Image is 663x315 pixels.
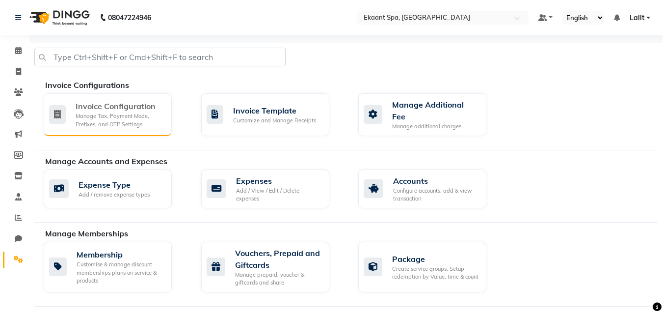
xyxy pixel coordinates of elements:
a: AccountsConfigure accounts, add & view transaction [358,170,501,208]
div: Manage additional charges [392,122,478,131]
div: Manage Additional Fee [392,99,478,122]
a: Invoice TemplateCustomize and Manage Receipts [201,93,344,136]
div: Add / View / Edit / Delete expenses [236,187,321,203]
div: Vouchers, Prepaid and Giftcards [235,247,321,271]
div: Invoice Template [233,105,316,116]
a: PackageCreate service groups, Setup redemption by Value, time & count [358,242,501,292]
div: Customize and Manage Receipts [233,116,316,125]
div: Manage prepaid, voucher & giftcards and share [235,271,321,287]
div: Manage Tax, Payment Mode, Prefixes, and OTP Settings [76,112,164,128]
div: Membership [77,249,164,260]
div: Expenses [236,175,321,187]
div: Accounts [393,175,478,187]
div: Package [392,253,478,265]
div: Create service groups, Setup redemption by Value, time & count [392,265,478,281]
b: 08047224946 [108,4,151,31]
div: Customise & manage discount memberships plans on service & products [77,260,164,285]
a: Expense TypeAdd / remove expense types [44,170,186,208]
a: MembershipCustomise & manage discount memberships plans on service & products [44,242,186,292]
div: Invoice Configuration [76,100,164,112]
a: Vouchers, Prepaid and GiftcardsManage prepaid, voucher & giftcards and share [201,242,344,292]
a: Manage Additional FeeManage additional charges [358,93,501,136]
div: Expense Type [79,179,150,191]
input: Type Ctrl+Shift+F or Cmd+Shift+F to search [34,48,286,66]
span: Lalit [630,13,644,23]
div: Add / remove expense types [79,191,150,199]
a: ExpensesAdd / View / Edit / Delete expenses [201,170,344,208]
img: logo [25,4,92,31]
div: Configure accounts, add & view transaction [393,187,478,203]
a: Invoice ConfigurationManage Tax, Payment Mode, Prefixes, and OTP Settings [44,93,186,136]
